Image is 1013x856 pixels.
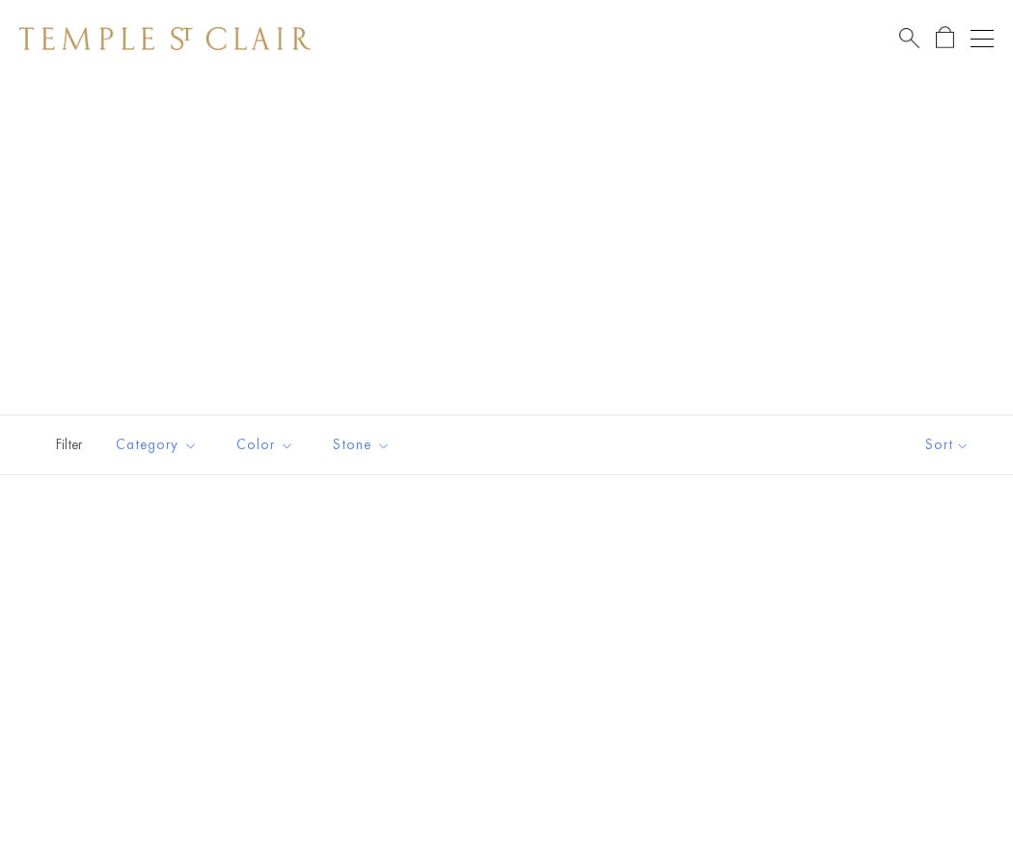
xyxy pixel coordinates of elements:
[222,423,309,467] button: Color
[19,27,311,50] img: Temple St. Clair
[899,26,919,50] a: Search
[323,433,405,457] span: Stone
[101,423,212,467] button: Category
[227,433,309,457] span: Color
[971,27,994,50] button: Open navigation
[318,423,405,467] button: Stone
[106,433,212,457] span: Category
[882,415,1013,474] button: Show sort by
[936,26,954,50] a: Open Shopping Bag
